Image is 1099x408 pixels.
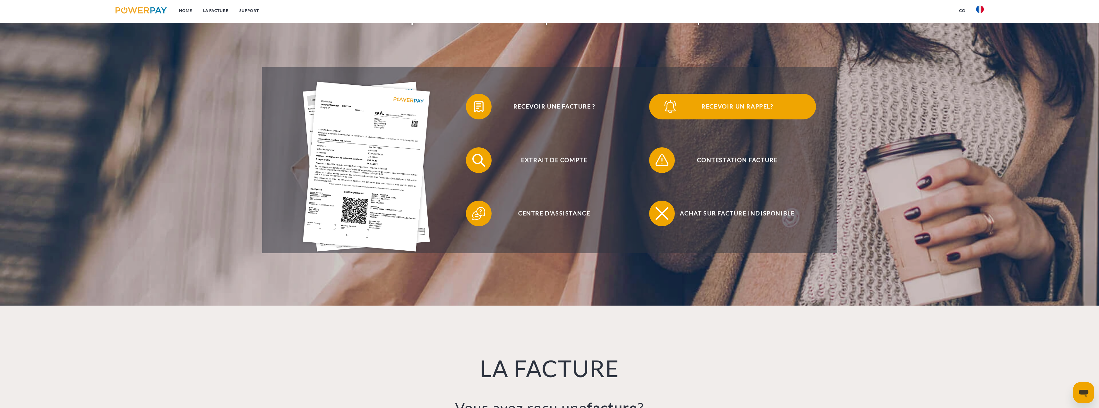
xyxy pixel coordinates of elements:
[654,152,670,168] img: qb_warning.svg
[649,147,816,173] button: Contestation Facture
[325,354,775,383] h1: LA FACTURE
[649,94,816,119] button: Recevoir un rappel?
[476,94,633,119] span: Recevoir une facture ?
[476,147,633,173] span: Extrait de compte
[649,201,816,226] button: Achat sur facture indisponible
[174,5,198,16] a: Home
[659,147,816,173] span: Contestation Facture
[471,99,487,115] img: qb_bill.svg
[476,201,633,226] span: Centre d'assistance
[466,94,633,119] button: Recevoir une facture ?
[659,94,816,119] span: Recevoir un rappel?
[471,152,487,168] img: qb_search.svg
[471,205,487,221] img: qb_help.svg
[662,99,678,115] img: qb_bell.svg
[954,5,971,16] a: CG
[303,82,430,251] img: single_invoice_powerpay_fr.jpg
[116,7,167,13] img: logo-powerpay.svg
[466,147,633,173] button: Extrait de compte
[976,5,984,13] img: fr
[659,201,816,226] span: Achat sur facture indisponible
[1073,382,1094,403] iframe: Bouton de lancement de la fenêtre de messagerie
[654,205,670,221] img: qb_close.svg
[198,5,234,16] a: LA FACTURE
[234,5,264,16] a: Support
[466,201,633,226] button: Centre d'assistance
